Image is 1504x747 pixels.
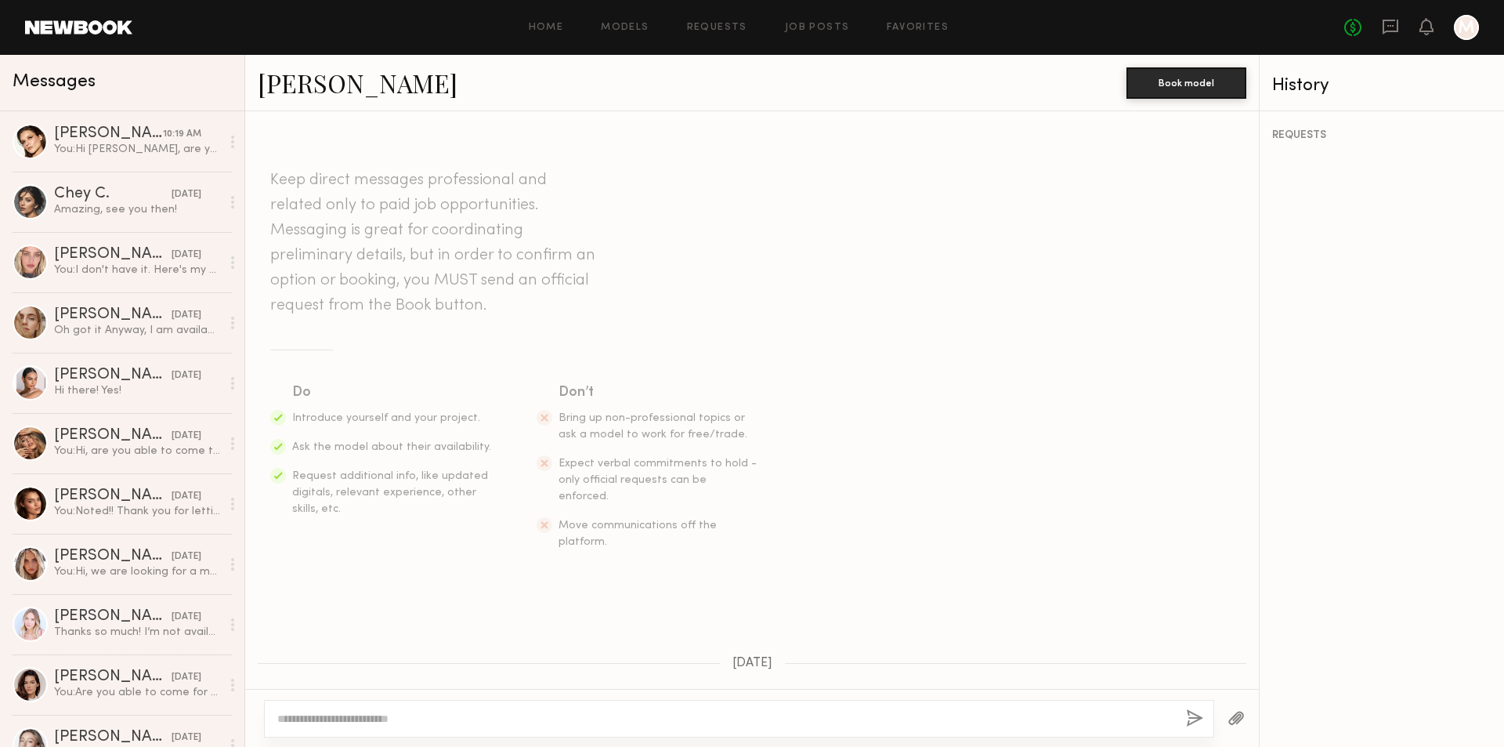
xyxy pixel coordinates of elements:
[54,187,172,202] div: Chey C.
[163,127,201,142] div: 10:19 AM
[172,489,201,504] div: [DATE]
[1454,15,1479,40] a: M
[687,23,747,33] a: Requests
[1126,75,1246,89] a: Book model
[54,685,221,700] div: You: Are you able to come for the casting [DATE] at 11:25 am? We are located in [GEOGRAPHIC_DATA].
[54,428,172,444] div: [PERSON_NAME]
[172,610,201,625] div: [DATE]
[292,471,488,514] span: Request additional info, like updated digitals, relevant experience, other skills, etc.
[54,247,172,263] div: [PERSON_NAME]
[54,202,221,217] div: Amazing, see you then!
[54,307,172,323] div: [PERSON_NAME]
[559,459,757,502] span: Expect verbal commitments to hold - only official requests can be enforced.
[529,23,564,33] a: Home
[54,609,172,625] div: [PERSON_NAME]
[785,23,850,33] a: Job Posts
[54,368,172,383] div: [PERSON_NAME]
[172,731,201,745] div: [DATE]
[887,23,949,33] a: Favorites
[1272,77,1491,95] div: History
[54,126,163,142] div: [PERSON_NAME]
[1272,130,1491,141] div: REQUESTS
[54,444,221,459] div: You: Hi, are you able to come to the casting on 10/15 or 16th? Thank you.
[292,382,493,404] div: Do
[601,23,649,33] a: Models
[292,442,491,452] span: Ask the model about their availability.
[172,549,201,564] div: [DATE]
[54,263,221,277] div: You: I don't have it. Here's my email : [EMAIL_ADDRESS][DOMAIN_NAME]
[54,383,221,398] div: Hi there! Yes!
[54,625,221,640] div: Thanks so much! I’m not available for in-person castings right now, but I’d love to be considered...
[292,413,480,423] span: Introduce yourself and your project.
[54,323,221,338] div: Oh got it Anyway, I am available until [DATE] Thanks:)
[559,413,747,440] span: Bring up non-professional topics or ask a model to work for free/trade.
[559,520,717,547] span: Move communications off the platform.
[54,564,221,579] div: You: Hi, we are looking for a model for the hair care appliance product (Comb) photoshoot. If you...
[732,657,772,670] span: [DATE]
[13,73,96,91] span: Messages
[172,368,201,383] div: [DATE]
[559,382,759,404] div: Don’t
[270,168,599,318] header: Keep direct messages professional and related only to paid job opportunities. Messaging is great ...
[54,488,172,504] div: [PERSON_NAME]
[258,66,457,100] a: [PERSON_NAME]
[54,142,221,157] div: You: Hi [PERSON_NAME], are you able to come for casting [DATE]? Thank you.
[172,308,201,323] div: [DATE]
[172,248,201,263] div: [DATE]
[54,730,172,745] div: [PERSON_NAME]
[54,504,221,519] div: You: Noted!! Thank you for letting me know.
[54,669,172,685] div: [PERSON_NAME]
[1126,67,1246,99] button: Book model
[172,187,201,202] div: [DATE]
[54,549,172,564] div: [PERSON_NAME]
[172,429,201,444] div: [DATE]
[172,670,201,685] div: [DATE]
